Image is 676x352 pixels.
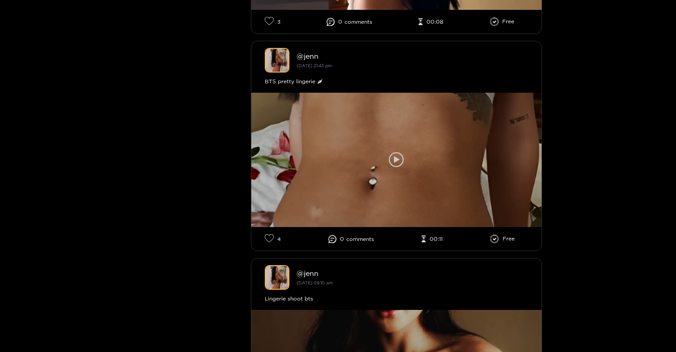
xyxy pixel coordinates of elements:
div: BTS pretty lingerie 🌶 [265,77,528,86]
div: Lingerie shoot bts [265,294,528,303]
small: [DATE] 21:43 pm [297,63,332,68]
span: comment s [346,236,374,242]
small: [DATE] 09:10 am [297,280,333,285]
div: @ jenn [297,269,528,277]
li: 0 [328,235,374,243]
li: 3 [265,17,280,27]
img: jenn [265,48,289,73]
div: @ jenn [297,52,528,60]
li: 00:11 [422,236,443,243]
li: 4 [265,234,281,244]
img: jenn [265,265,289,290]
span: comment s [344,19,372,25]
li: Free [490,17,515,26]
li: 00:08 [418,18,443,26]
li: 0 [327,18,372,26]
li: Free [490,235,515,244]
